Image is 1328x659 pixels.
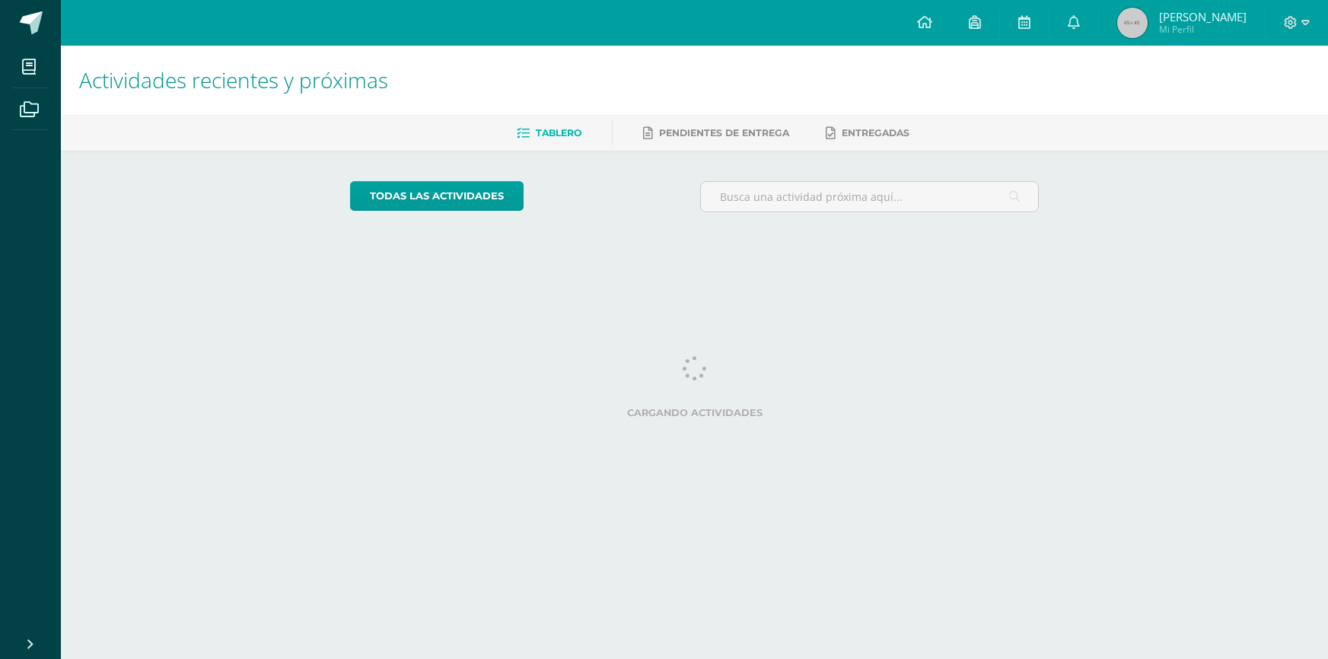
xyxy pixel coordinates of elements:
[1117,8,1148,38] img: 45x45
[659,127,789,138] span: Pendientes de entrega
[842,127,909,138] span: Entregadas
[536,127,581,138] span: Tablero
[517,121,581,145] a: Tablero
[79,65,388,94] span: Actividades recientes y próximas
[826,121,909,145] a: Entregadas
[701,182,1038,212] input: Busca una actividad próxima aquí...
[1159,23,1247,36] span: Mi Perfil
[643,121,789,145] a: Pendientes de entrega
[1159,9,1247,24] span: [PERSON_NAME]
[350,407,1039,419] label: Cargando actividades
[350,181,524,211] a: todas las Actividades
